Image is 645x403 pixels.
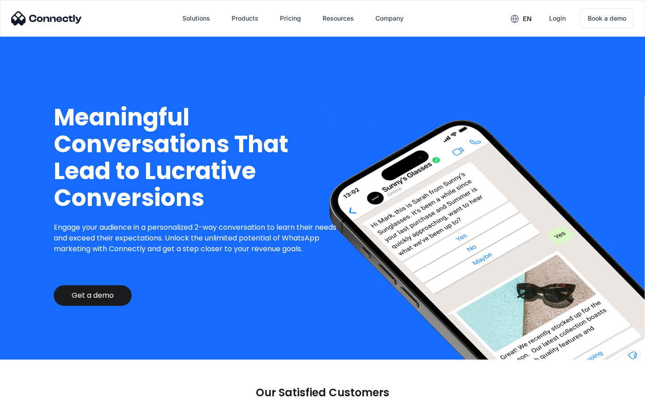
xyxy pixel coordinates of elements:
ul: Language list [18,387,54,400]
div: Resources [322,12,354,25]
div: en [523,13,532,25]
p: Engage your audience in a personalized 2-way conversation to learn their needs and exceed their e... [54,222,344,254]
div: Pricing [280,12,301,25]
h1: Meaningful Conversations That Lead to Lucrative Conversions [54,104,344,211]
a: Get a demo [54,285,132,306]
p: Our Satisfied Customers [256,386,389,399]
a: Book a demo [580,8,634,29]
img: Connectly Logo [11,11,82,26]
aside: Language selected: English [9,387,54,400]
div: Login [549,12,566,25]
div: Get a demo [72,291,114,300]
div: Company [375,12,404,25]
div: Products [232,12,258,25]
a: Login [542,8,573,29]
div: Solutions [182,12,210,25]
a: Pricing [273,8,308,29]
